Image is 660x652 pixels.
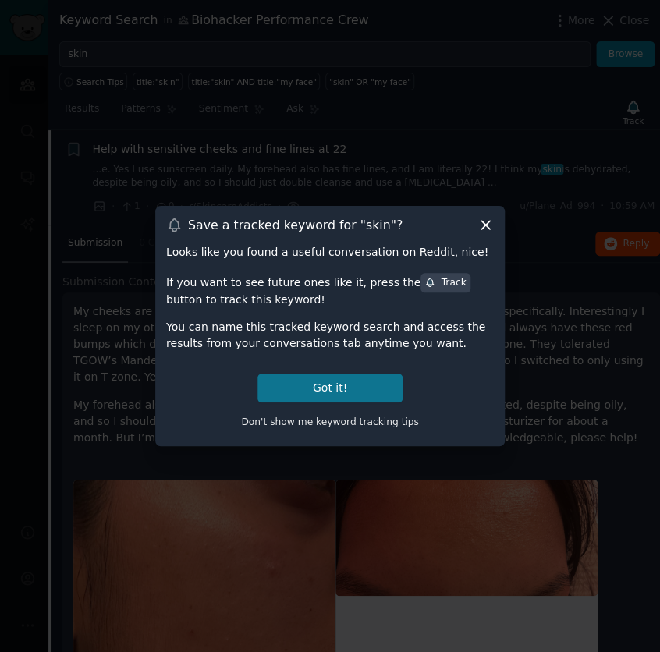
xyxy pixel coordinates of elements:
h3: Save a tracked keyword for " skin "? [188,217,403,233]
button: Got it! [257,374,403,402]
div: Looks like you found a useful conversation on Reddit, nice! [166,244,494,260]
div: Track [424,276,466,290]
span: Don't show me keyword tracking tips [241,416,419,427]
div: You can name this tracked keyword search and access the results from your conversations tab anyti... [166,319,494,352]
div: If you want to see future ones like it, press the button to track this keyword! [166,271,494,307]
